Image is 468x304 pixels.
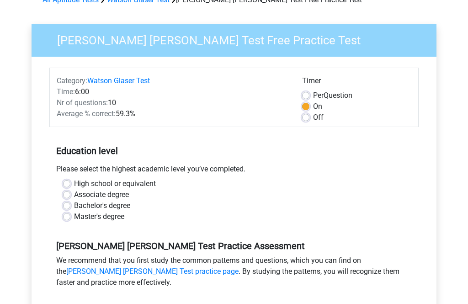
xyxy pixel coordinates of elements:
a: [PERSON_NAME] [PERSON_NAME] Test practice page [66,267,239,276]
label: Question [313,90,352,101]
h3: [PERSON_NAME] [PERSON_NAME] Test Free Practice Test [46,30,430,48]
span: Time: [57,87,75,96]
span: Per [313,91,324,100]
div: Please select the highest academic level you’ve completed. [49,164,419,178]
label: Bachelor's degree [74,200,130,211]
span: Nr of questions: [57,98,108,107]
span: Category: [57,76,87,85]
label: On [313,101,322,112]
div: We recommend that you first study the common patterns and questions, which you can find on the . ... [49,255,419,292]
h5: [PERSON_NAME] [PERSON_NAME] Test Practice Assessment [56,240,412,251]
div: 6:00 [50,86,295,97]
h5: Education level [56,142,412,160]
span: Average % correct: [57,109,116,118]
div: 59.3% [50,108,295,119]
label: Master's degree [74,211,124,222]
label: Off [313,112,324,123]
div: 10 [50,97,295,108]
label: Associate degree [74,189,129,200]
label: High school or equivalent [74,178,156,189]
a: Watson Glaser Test [87,76,150,85]
div: Timer [302,75,411,90]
